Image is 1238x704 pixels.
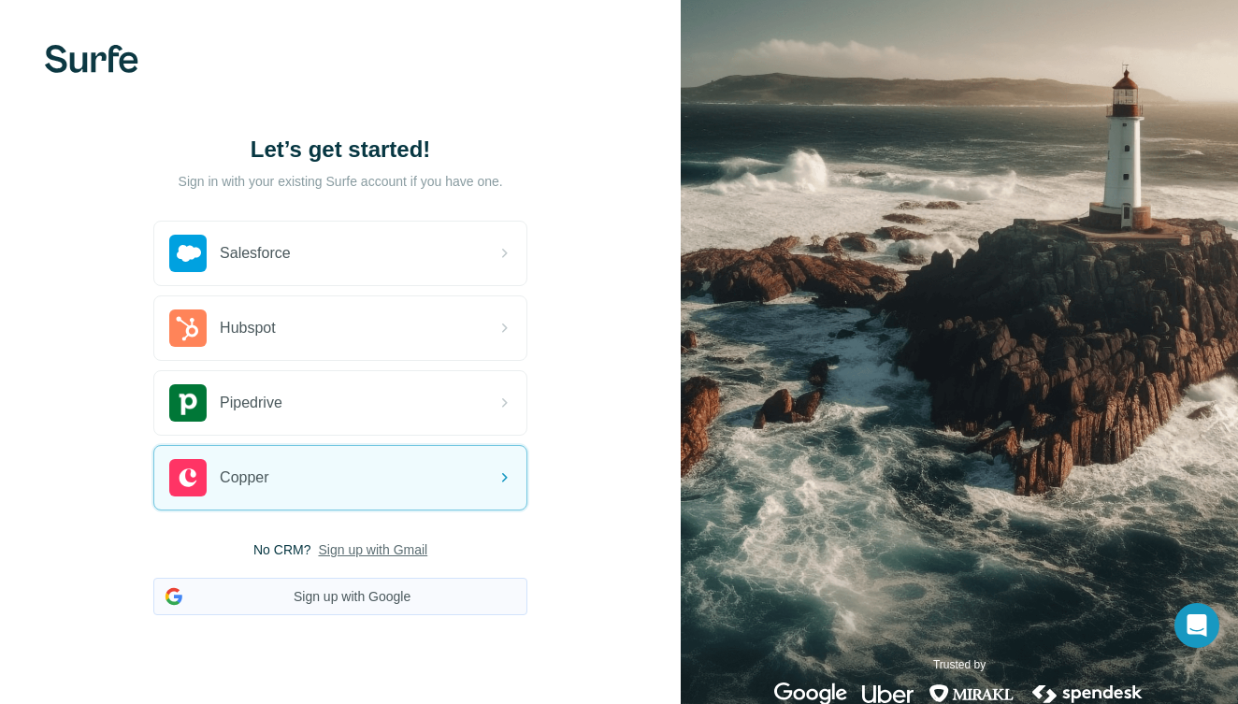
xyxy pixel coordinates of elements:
[153,135,527,165] h1: Let’s get started!
[1174,603,1219,648] div: Open Intercom Messenger
[933,656,986,673] p: Trusted by
[153,578,527,615] button: Sign up with Google
[220,392,282,414] span: Pipedrive
[253,540,310,559] span: No CRM?
[169,459,207,496] img: copper's logo
[179,172,503,191] p: Sign in with your existing Surfe account if you have one.
[220,467,268,489] span: Copper
[45,45,138,73] img: Surfe's logo
[318,540,427,559] button: Sign up with Gmail
[220,317,276,339] span: Hubspot
[169,384,207,422] img: pipedrive's logo
[169,235,207,272] img: salesforce's logo
[169,309,207,347] img: hubspot's logo
[220,242,291,265] span: Salesforce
